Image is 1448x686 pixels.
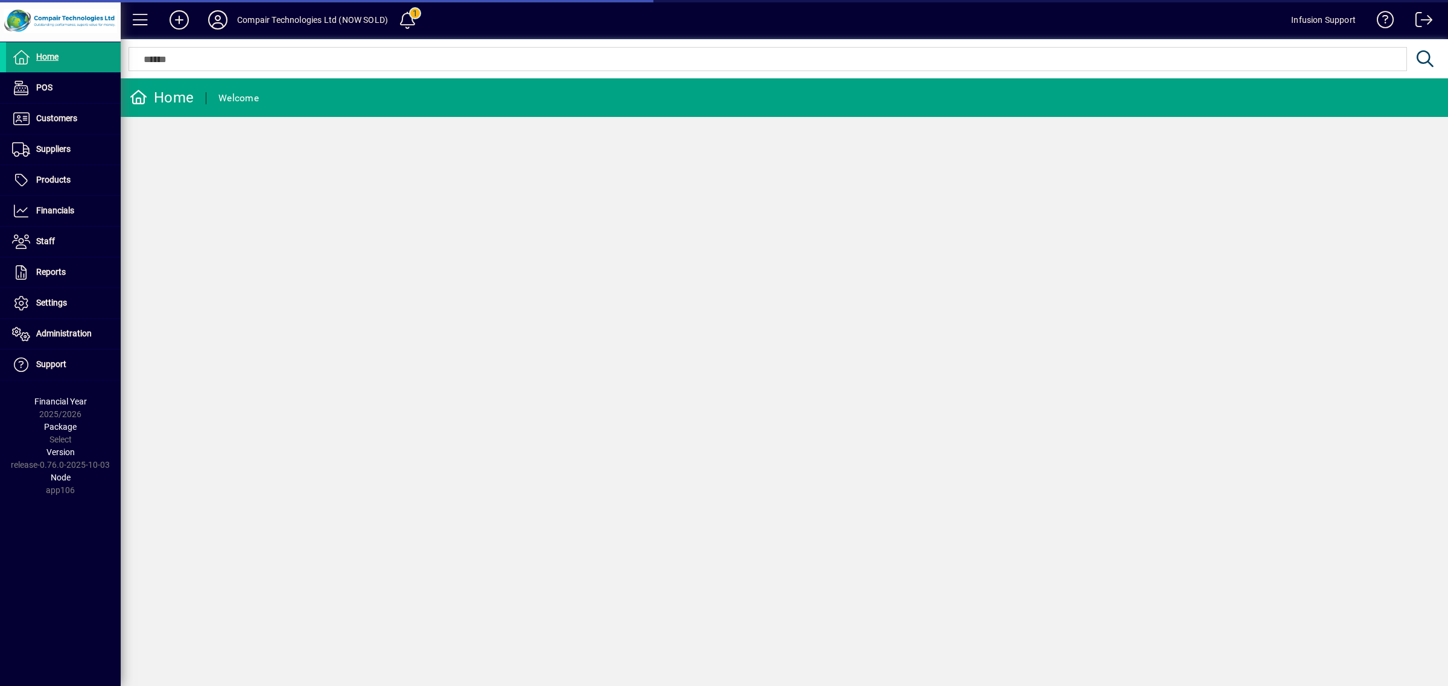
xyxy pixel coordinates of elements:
[36,206,74,215] span: Financials
[36,52,59,61] span: Home
[1406,2,1433,42] a: Logout
[36,144,71,154] span: Suppliers
[218,89,259,108] div: Welcome
[1368,2,1394,42] a: Knowledge Base
[6,104,121,134] a: Customers
[6,73,121,103] a: POS
[36,83,52,92] span: POS
[36,175,71,184] span: Products
[44,422,77,432] span: Package
[36,236,55,246] span: Staff
[36,359,66,369] span: Support
[6,319,121,349] a: Administration
[160,9,198,31] button: Add
[1291,10,1356,30] div: Infusion Support
[198,9,237,31] button: Profile
[6,165,121,195] a: Products
[34,397,87,406] span: Financial Year
[46,447,75,457] span: Version
[130,88,194,107] div: Home
[36,267,66,277] span: Reports
[6,350,121,380] a: Support
[6,257,121,288] a: Reports
[6,134,121,165] a: Suppliers
[6,227,121,257] a: Staff
[36,329,92,338] span: Administration
[6,196,121,226] a: Financials
[51,473,71,482] span: Node
[237,10,388,30] div: Compair Technologies Ltd (NOW SOLD)
[6,288,121,318] a: Settings
[36,298,67,307] span: Settings
[36,113,77,123] span: Customers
